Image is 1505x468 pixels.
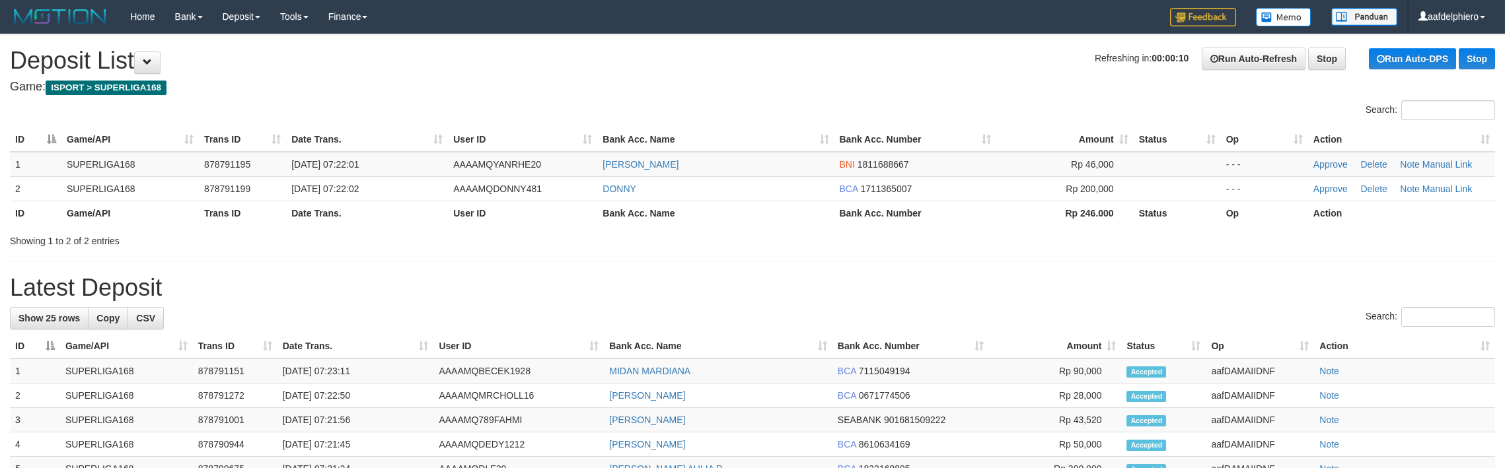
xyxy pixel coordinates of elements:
[1134,127,1221,152] th: Status: activate to sort column ascending
[1066,184,1113,194] span: Rp 200,000
[1126,366,1166,378] span: Accepted
[1319,439,1339,450] a: Note
[60,384,193,408] td: SUPERLIGA168
[277,408,434,432] td: [DATE] 07:21:56
[193,334,277,358] th: Trans ID: activate to sort column ascending
[1331,8,1397,26] img: panduan.png
[61,201,199,225] th: Game/API
[1400,184,1420,194] a: Note
[609,366,690,376] a: MIDAN MARDIANA
[1152,53,1189,63] strong: 00:00:10
[10,152,61,177] td: 1
[859,366,910,376] span: Copy 7115049194 to clipboard
[60,334,193,358] th: Game/API: activate to sort column ascending
[1071,159,1114,170] span: Rp 46,000
[128,307,164,329] a: CSV
[96,313,120,323] span: Copy
[838,390,856,401] span: BCA
[193,432,277,457] td: 878790944
[10,7,110,26] img: MOTION_logo.png
[1459,48,1495,69] a: Stop
[1126,440,1166,451] span: Accepted
[1313,184,1348,194] a: Approve
[433,358,604,384] td: AAAAMQBECEK1928
[277,432,434,457] td: [DATE] 07:21:45
[603,159,679,170] a: [PERSON_NAME]
[60,408,193,432] td: SUPERLIGA168
[204,159,250,170] span: 878791195
[603,184,636,194] a: DONNY
[46,81,166,95] span: ISPORT > SUPERLIGA168
[433,334,604,358] th: User ID: activate to sort column ascending
[989,334,1122,358] th: Amount: activate to sort column ascending
[433,408,604,432] td: AAAAMQ789FAHMI
[860,184,912,194] span: Copy 1711365007 to clipboard
[604,334,832,358] th: Bank Acc. Name: activate to sort column ascending
[448,201,597,225] th: User ID
[433,384,604,408] td: AAAAMQMRCHOLL16
[1319,415,1339,425] a: Note
[1319,390,1339,401] a: Note
[1401,307,1495,327] input: Search:
[1206,384,1314,408] td: aafDAMAIIDNF
[10,127,61,152] th: ID: activate to sort column descending
[858,159,909,170] span: Copy 1811688667 to clipboard
[1422,184,1473,194] a: Manual Link
[61,152,199,177] td: SUPERLIGA168
[10,176,61,201] td: 2
[838,439,856,450] span: BCA
[1319,366,1339,376] a: Note
[989,384,1122,408] td: Rp 28,000
[277,358,434,384] td: [DATE] 07:23:11
[1206,432,1314,457] td: aafDAMAIIDNF
[1221,127,1308,152] th: Op: activate to sort column ascending
[1221,176,1308,201] td: - - -
[88,307,128,329] a: Copy
[193,384,277,408] td: 878791272
[1170,8,1236,26] img: Feedback.jpg
[10,408,60,432] td: 3
[286,127,448,152] th: Date Trans.: activate to sort column ascending
[1400,159,1420,170] a: Note
[859,390,910,401] span: Copy 0671774506 to clipboard
[204,184,250,194] span: 878791199
[1313,159,1348,170] a: Approve
[1206,334,1314,358] th: Op: activate to sort column ascending
[10,432,60,457] td: 4
[834,201,996,225] th: Bank Acc. Number
[291,184,359,194] span: [DATE] 07:22:02
[1360,159,1387,170] a: Delete
[10,81,1495,94] h4: Game:
[277,384,434,408] td: [DATE] 07:22:50
[1422,159,1473,170] a: Manual Link
[1308,127,1495,152] th: Action: activate to sort column ascending
[1360,184,1387,194] a: Delete
[453,159,541,170] span: AAAAMQYANRHE20
[597,201,834,225] th: Bank Acc. Name
[1095,53,1189,63] span: Refreshing in:
[10,307,89,329] a: Show 25 rows
[10,48,1495,74] h1: Deposit List
[61,127,199,152] th: Game/API: activate to sort column ascending
[840,159,855,170] span: BNI
[1206,358,1314,384] td: aafDAMAIIDNF
[838,366,856,376] span: BCA
[1256,8,1311,26] img: Button%20Memo.svg
[834,127,996,152] th: Bank Acc. Number: activate to sort column ascending
[1121,334,1206,358] th: Status: activate to sort column ascending
[996,201,1134,225] th: Rp 246.000
[10,229,617,248] div: Showing 1 to 2 of 2 entries
[10,201,61,225] th: ID
[1126,391,1166,402] span: Accepted
[10,275,1495,301] h1: Latest Deposit
[1366,307,1495,327] label: Search:
[193,408,277,432] td: 878791001
[996,127,1134,152] th: Amount: activate to sort column ascending
[199,127,286,152] th: Trans ID: activate to sort column ascending
[136,313,155,323] span: CSV
[1369,48,1456,69] a: Run Auto-DPS
[609,439,685,450] a: [PERSON_NAME]
[1206,408,1314,432] td: aafDAMAIIDNF
[1202,48,1305,70] a: Run Auto-Refresh
[1221,152,1308,177] td: - - -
